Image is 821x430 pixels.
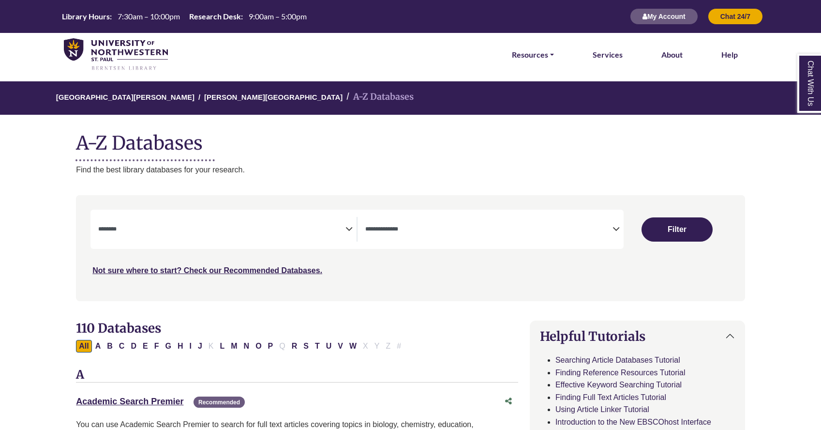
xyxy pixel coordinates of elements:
button: Filter Results R [289,340,300,353]
div: Alpha-list to filter by first letter of database name [76,341,405,350]
h1: A-Z Databases [76,124,745,154]
button: Filter Results U [323,340,335,353]
button: Filter Results L [217,340,227,353]
button: Filter Results W [346,340,359,353]
a: Using Article Linker Tutorial [555,405,649,414]
a: Not sure where to start? Check our Recommended Databases. [92,266,322,275]
th: Research Desk: [185,11,243,21]
nav: breadcrumb [76,81,745,115]
span: Recommended [194,397,245,408]
a: Finding Full Text Articles Tutorial [555,393,666,401]
button: Submit for Search Results [642,217,713,242]
button: My Account [630,8,698,25]
button: Filter Results V [335,340,346,353]
a: [PERSON_NAME][GEOGRAPHIC_DATA] [204,92,343,101]
a: Searching Article Databases Tutorial [555,356,680,364]
table: Hours Today [58,11,311,20]
button: Filter Results E [140,340,151,353]
button: Filter Results S [300,340,312,353]
a: Services [593,48,623,61]
button: Filter Results H [175,340,186,353]
a: Resources [512,48,554,61]
a: Finding Reference Resources Tutorial [555,369,686,377]
nav: Search filters [76,195,745,301]
button: Filter Results J [195,340,205,353]
button: Filter Results M [228,340,240,353]
a: About [661,48,683,61]
button: Share this database [499,392,518,411]
textarea: Search [365,226,612,234]
button: Filter Results F [151,340,162,353]
a: [GEOGRAPHIC_DATA][PERSON_NAME] [56,92,194,101]
button: Filter Results N [241,340,253,353]
h3: A [76,368,518,383]
th: Library Hours: [58,11,112,21]
button: All [76,340,91,353]
button: Chat 24/7 [708,8,763,25]
span: 9:00am – 5:00pm [249,12,307,21]
button: Helpful Tutorials [530,321,745,352]
a: Academic Search Premier [76,397,183,406]
a: Help [721,48,738,61]
a: Effective Keyword Searching Tutorial [555,381,682,389]
a: Chat 24/7 [708,12,763,20]
button: Filter Results G [162,340,174,353]
button: Filter Results A [92,340,104,353]
button: Filter Results P [265,340,276,353]
button: Filter Results B [104,340,116,353]
li: A-Z Databases [343,90,414,104]
button: Filter Results O [253,340,264,353]
button: Filter Results C [116,340,128,353]
textarea: Search [98,226,345,234]
span: 7:30am – 10:00pm [118,12,180,21]
img: library_home [64,38,168,71]
button: Filter Results D [128,340,139,353]
span: 110 Databases [76,320,161,336]
p: Find the best library databases for your research. [76,164,745,176]
button: Filter Results I [186,340,194,353]
a: Hours Today [58,11,311,22]
button: Filter Results T [312,340,323,353]
a: My Account [630,12,698,20]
